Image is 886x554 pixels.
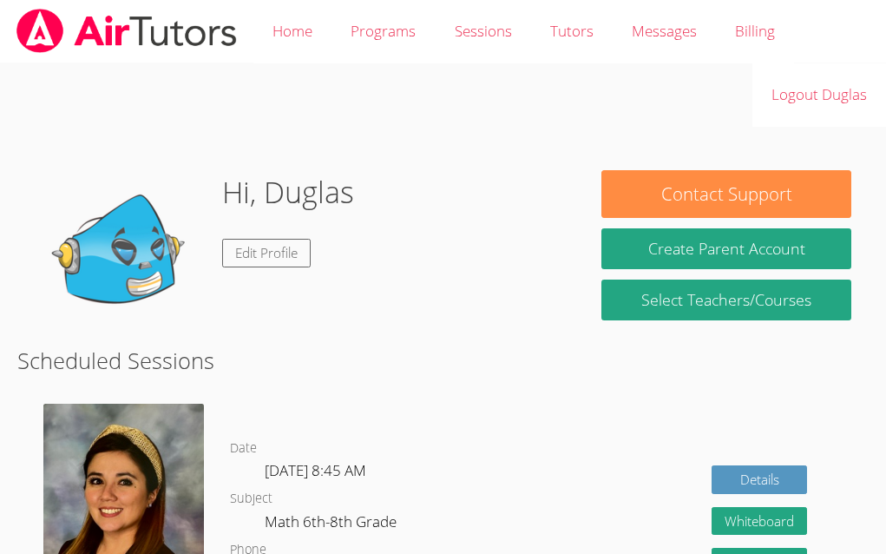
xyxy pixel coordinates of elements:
h2: Scheduled Sessions [17,344,868,377]
a: Logout Duglas [752,63,886,127]
button: Create Parent Account [601,228,851,269]
dt: Subject [230,488,272,510]
span: Messages [632,21,697,41]
h1: Hi, Duglas [222,170,354,214]
img: default.png [35,170,208,344]
button: Contact Support [601,170,851,218]
dt: Date [230,438,257,459]
span: [DATE] 8:45 AM [265,460,366,480]
a: Select Teachers/Courses [601,280,851,320]
dd: Math 6th-8th Grade [265,510,400,539]
a: Details [712,465,807,494]
a: Edit Profile [222,239,311,267]
img: airtutors_banner-c4298cdbf04f3fff15de1276eac7730deb9818008684d7c2e4769d2f7ddbe033.png [15,9,239,53]
button: Whiteboard [712,507,807,536]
